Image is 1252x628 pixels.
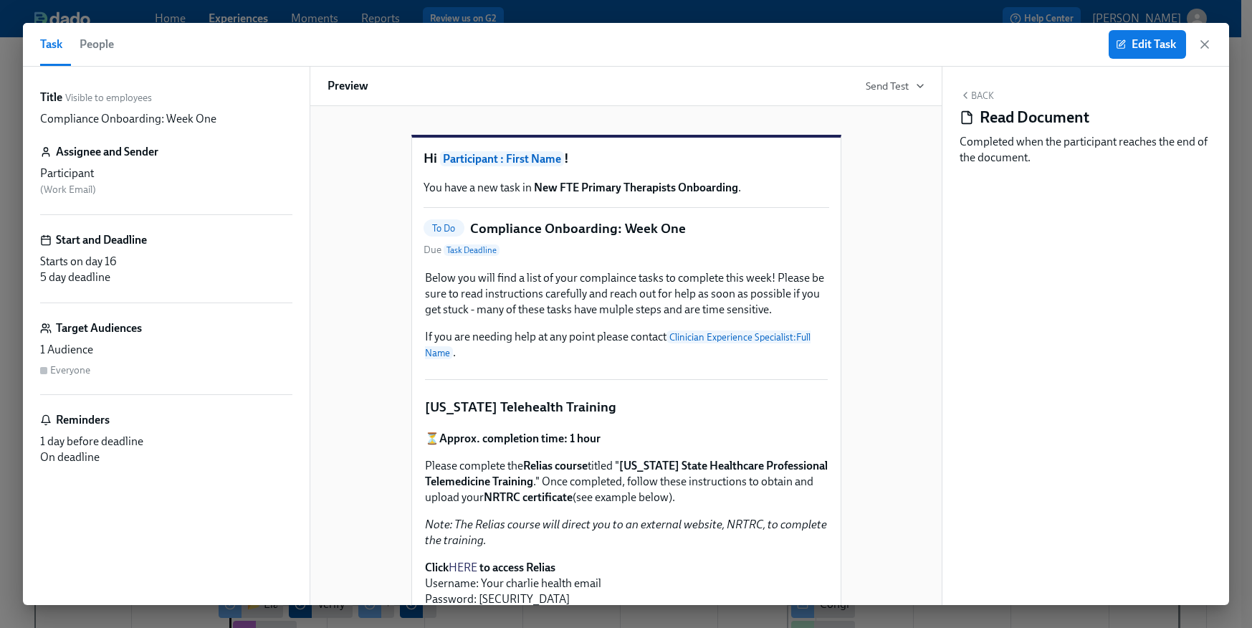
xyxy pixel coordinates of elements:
[960,90,994,101] button: Back
[65,91,152,105] span: Visible to employees
[40,90,62,105] label: Title
[534,181,738,194] strong: New FTE Primary Therapists Onboarding
[424,180,829,196] p: You have a new task in .
[56,412,110,428] h6: Reminders
[1119,37,1176,52] span: Edit Task
[980,107,1089,128] h4: Read Document
[424,429,829,609] div: ⏳Approx. completion time: 1 hour Please complete theRelias coursetitled "[US_STATE] State Healthc...
[40,342,292,358] div: 1 Audience
[470,219,686,238] h5: Compliance Onboarding: Week One
[424,269,829,362] div: Below you will find a list of your complaince tasks to complete this week! Please be sure to read...
[40,34,62,54] span: Task
[40,166,292,181] div: Participant
[56,232,147,248] h6: Start and Deadline
[440,151,564,166] span: Participant : First Name
[1109,30,1186,59] button: Edit Task
[960,134,1212,166] div: Completed when the participant reaches the end of the document.
[40,111,216,127] p: Compliance Onboarding: Week One
[50,363,90,377] div: Everyone
[56,144,158,160] h6: Assignee and Sender
[866,79,924,93] button: Send Test
[424,149,829,168] h1: Hi !
[56,320,142,336] h6: Target Audiences
[328,78,368,94] h6: Preview
[424,396,829,418] div: [US_STATE] Telehealth Training
[40,270,110,284] span: 5 day deadline
[424,243,500,257] span: Due
[40,449,292,465] div: On deadline
[80,34,114,54] span: People
[40,184,96,196] span: ( Work Email )
[444,244,500,256] span: Task Deadline
[424,223,464,234] span: To Do
[40,434,292,449] div: 1 day before deadline
[40,254,292,270] div: Starts on day 16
